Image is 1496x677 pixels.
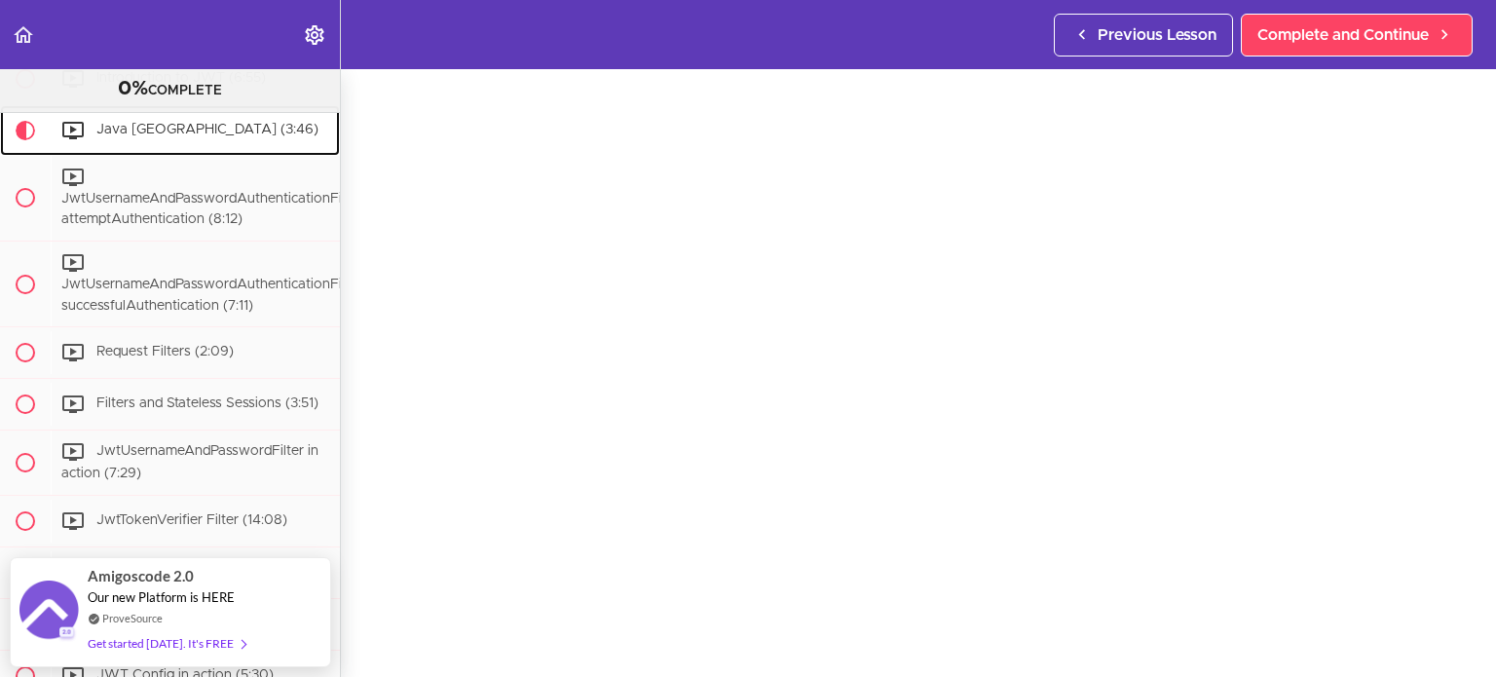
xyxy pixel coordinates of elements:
a: Previous Lesson [1054,14,1233,56]
span: JwtUsernameAndPasswordAuthenticationFilter successfulAuthentication (7:11) [61,278,362,313]
span: JwtTokenVerifier Filter (14:08) [96,513,287,527]
span: Our new Platform is HERE [88,589,235,605]
div: COMPLETE [24,77,316,102]
span: Amigoscode 2.0 [88,565,194,587]
span: Complete and Continue [1257,23,1429,47]
span: Previous Lesson [1098,23,1216,47]
svg: Settings Menu [303,23,326,47]
span: Request Filters (2:09) [96,346,234,359]
svg: Back to course curriculum [12,23,35,47]
img: provesource social proof notification image [19,581,78,644]
a: Complete and Continue [1241,14,1473,56]
span: Filters and Stateless Sessions (3:51) [96,397,318,411]
iframe: Video Player [380,59,1457,665]
span: Java [GEOGRAPHIC_DATA] (3:46) [96,123,318,136]
span: JwtUsernameAndPasswordAuthenticationFilter attemptAuthentication (8:12) [61,192,362,227]
span: 0% [118,79,148,98]
a: ProveSource [102,610,163,626]
span: JwtUsernameAndPasswordFilter in action (7:29) [61,445,318,481]
div: Get started [DATE]. It's FREE [88,632,245,655]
